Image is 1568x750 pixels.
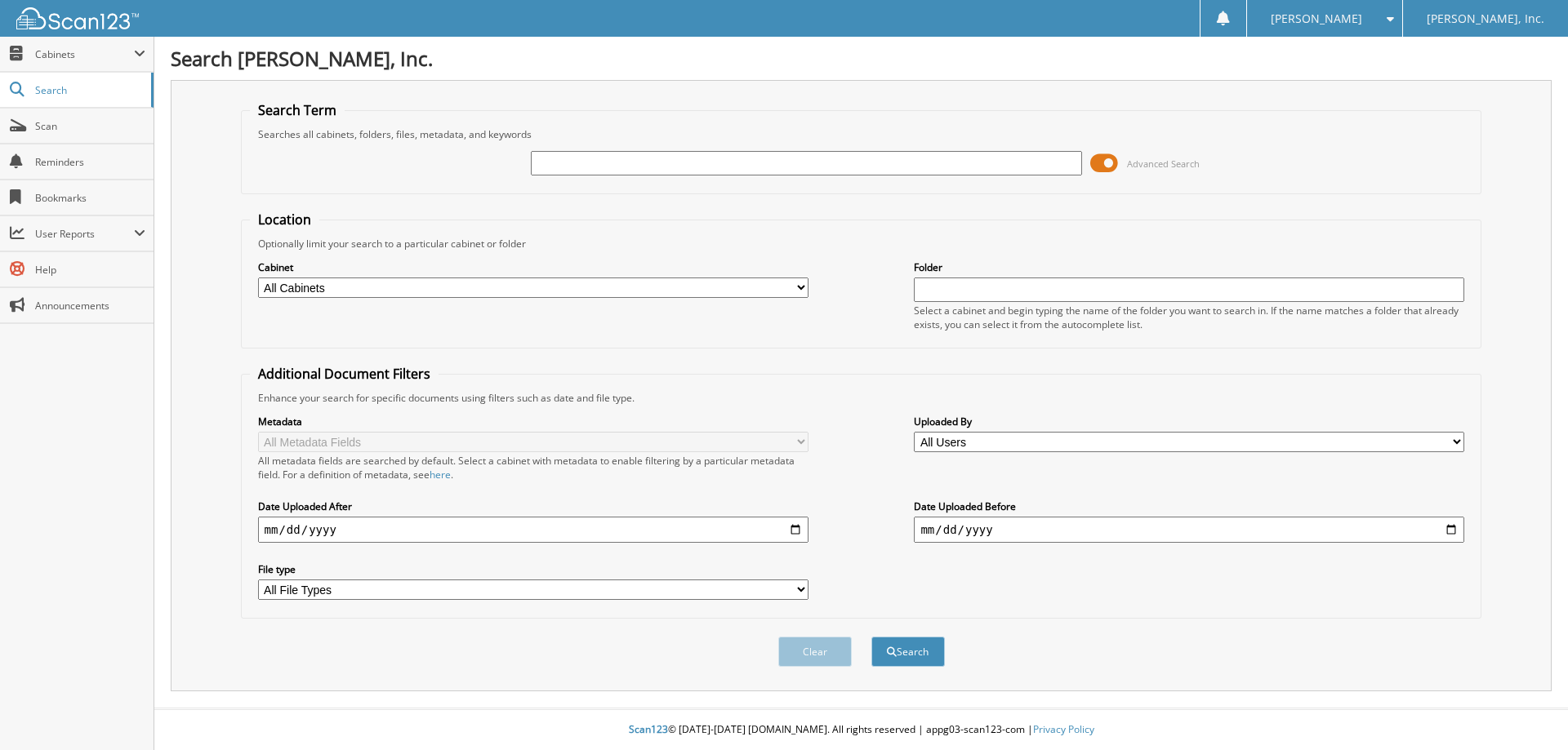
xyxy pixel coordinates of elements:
div: © [DATE]-[DATE] [DOMAIN_NAME]. All rights reserved | appg03-scan123-com | [154,710,1568,750]
div: Optionally limit your search to a particular cabinet or folder [250,237,1473,251]
a: here [430,468,451,482]
span: Scan123 [629,722,668,736]
label: Uploaded By [914,415,1464,428]
input: start [258,517,808,543]
div: Searches all cabinets, folders, files, metadata, and keywords [250,127,1473,141]
legend: Location [250,211,319,229]
span: Reminders [35,155,145,169]
button: Search [871,637,945,667]
label: Folder [914,260,1464,274]
span: Scan [35,119,145,133]
label: File type [258,562,808,576]
h1: Search [PERSON_NAME], Inc. [171,45,1552,72]
span: Bookmarks [35,191,145,205]
div: All metadata fields are searched by default. Select a cabinet with metadata to enable filtering b... [258,454,808,482]
legend: Search Term [250,101,345,119]
iframe: Chat Widget [1486,672,1568,750]
img: scan123-logo-white.svg [16,7,139,29]
span: Help [35,263,145,277]
div: Select a cabinet and begin typing the name of the folder you want to search in. If the name match... [914,304,1464,331]
span: [PERSON_NAME], Inc. [1427,14,1544,24]
span: [PERSON_NAME] [1271,14,1362,24]
label: Metadata [258,415,808,428]
a: Privacy Policy [1033,722,1094,736]
span: Advanced Search [1127,158,1200,170]
button: Clear [778,637,852,667]
div: Enhance your search for specific documents using filters such as date and file type. [250,391,1473,405]
legend: Additional Document Filters [250,365,439,383]
span: Announcements [35,299,145,313]
input: end [914,517,1464,543]
span: User Reports [35,227,134,241]
span: Search [35,83,143,97]
label: Date Uploaded After [258,499,808,513]
label: Cabinet [258,260,808,274]
span: Cabinets [35,47,134,61]
label: Date Uploaded Before [914,499,1464,513]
